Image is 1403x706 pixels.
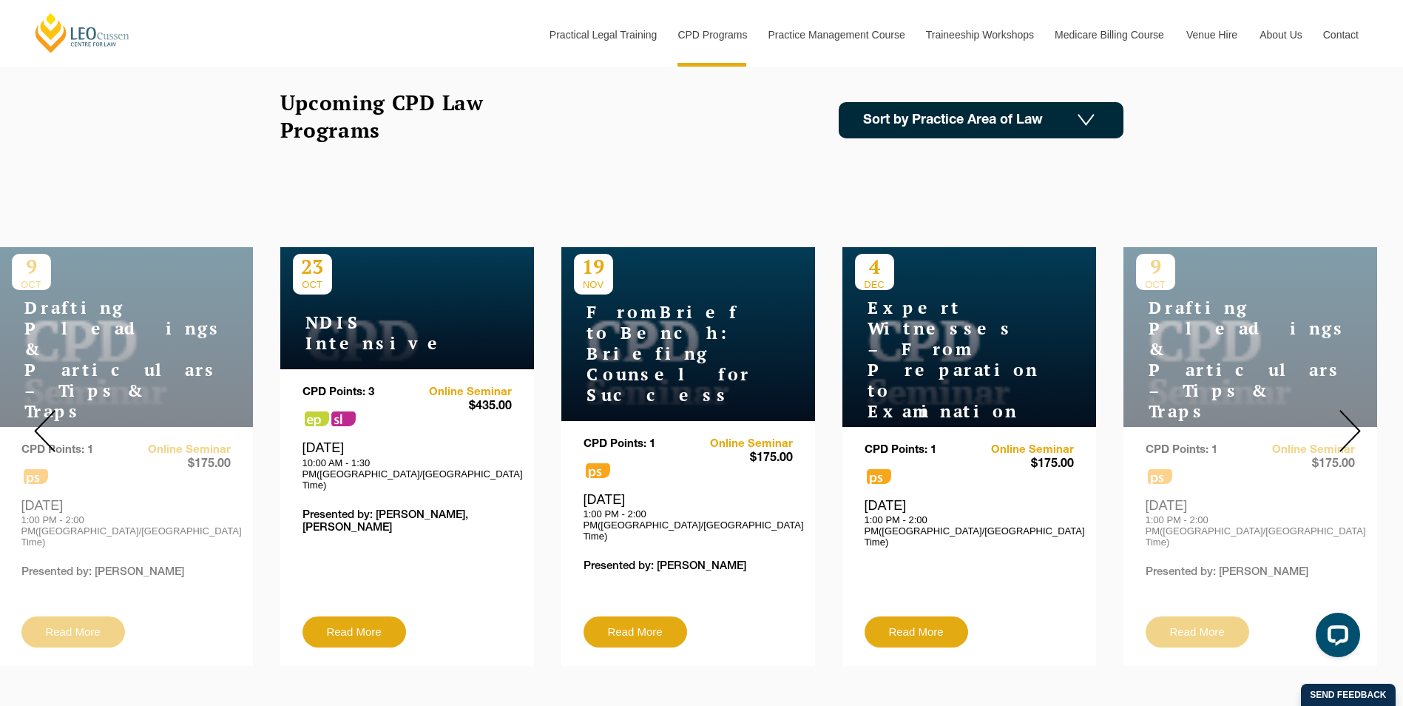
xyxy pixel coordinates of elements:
[855,297,1040,422] h4: Expert Witnesses – From Preparation to Examination
[865,616,968,648] a: Read More
[865,514,1074,548] p: 1:00 PM - 2:00 PM([GEOGRAPHIC_DATA]/[GEOGRAPHIC_DATA] Time)
[302,386,408,399] p: CPD Points: 3
[1312,3,1370,67] a: Contact
[584,438,689,451] p: CPD Points: 1
[1044,3,1175,67] a: Medicare Billing Course
[574,254,613,279] p: 19
[331,411,356,426] span: sl
[586,463,610,478] span: ps
[688,438,793,451] a: Online Seminar
[584,508,793,542] p: 1:00 PM - 2:00 PM([GEOGRAPHIC_DATA]/[GEOGRAPHIC_DATA] Time)
[1175,3,1248,67] a: Venue Hire
[915,3,1044,67] a: Traineeship Workshops
[574,302,759,406] h4: From Brief to Bench: Briefing Counsel for Success
[839,102,1123,138] a: Sort by Practice Area of Law
[407,399,512,414] span: $435.00
[584,491,793,542] div: [DATE]
[688,451,793,466] span: $175.00
[865,444,970,457] p: CPD Points: 1
[302,509,512,534] p: Presented by: [PERSON_NAME],[PERSON_NAME]
[867,469,891,484] span: ps
[280,89,521,144] h2: Upcoming CPD Law Programs
[302,457,512,491] p: 10:00 AM - 1:30 PM([GEOGRAPHIC_DATA]/[GEOGRAPHIC_DATA] Time)
[865,497,1074,548] div: [DATE]
[855,279,894,290] span: DEC
[302,616,406,648] a: Read More
[538,3,667,67] a: Practical Legal Training
[302,440,512,490] div: [DATE]
[293,312,478,354] h4: NDIS Intensive
[407,386,512,399] a: Online Seminar
[34,410,55,452] img: Prev
[293,254,332,279] p: 23
[1339,410,1361,452] img: Next
[293,279,332,290] span: OCT
[33,12,132,54] a: [PERSON_NAME] Centre for Law
[855,254,894,279] p: 4
[574,279,613,290] span: NOV
[1078,114,1095,127] img: Icon
[1304,607,1366,669] iframe: LiveChat chat widget
[757,3,915,67] a: Practice Management Course
[969,457,1074,472] span: $175.00
[584,560,793,573] p: Presented by: [PERSON_NAME]
[305,411,329,426] span: ps
[584,616,687,648] a: Read More
[666,3,757,67] a: CPD Programs
[1248,3,1312,67] a: About Us
[969,444,1074,457] a: Online Seminar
